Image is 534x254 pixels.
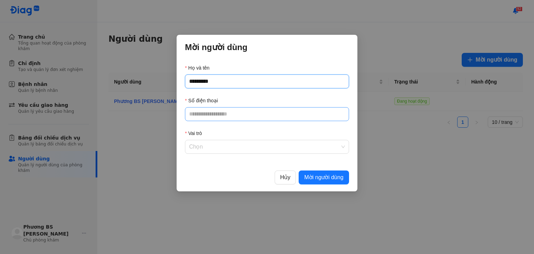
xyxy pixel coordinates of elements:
[185,74,349,88] input: Họ và tên
[275,170,296,184] button: Hủy
[185,42,349,53] div: Mời người dùng
[304,173,343,182] span: Mời người dùng
[280,173,291,182] span: Hủy
[299,170,349,184] button: Mời người dùng
[185,129,202,137] label: Vai trò
[185,107,349,121] input: Số điện thoại
[185,97,218,104] label: Số điện thoại
[185,64,210,72] label: Họ và tên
